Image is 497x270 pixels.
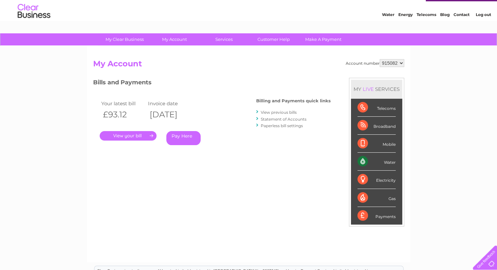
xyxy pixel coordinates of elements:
[146,108,193,121] th: [DATE]
[147,33,201,45] a: My Account
[166,131,201,145] a: Pay Here
[261,123,303,128] a: Paperless bill settings
[197,33,251,45] a: Services
[247,33,301,45] a: Customer Help
[357,207,396,225] div: Payments
[454,28,470,33] a: Contact
[146,99,193,108] td: Invoice date
[475,28,491,33] a: Log out
[357,189,396,207] div: Gas
[261,117,306,122] a: Statement of Accounts
[296,33,350,45] a: Make A Payment
[357,117,396,135] div: Broadband
[261,110,297,115] a: View previous bills
[93,59,404,72] h2: My Account
[351,80,402,98] div: MY SERVICES
[100,131,157,141] a: .
[440,28,450,33] a: Blog
[398,28,413,33] a: Energy
[98,33,152,45] a: My Clear Business
[93,78,331,89] h3: Bills and Payments
[346,59,404,67] div: Account number
[100,99,147,108] td: Your latest bill
[100,108,147,121] th: £93.12
[357,153,396,171] div: Water
[374,3,419,11] a: 0333 014 3131
[94,4,403,32] div: Clear Business is a trading name of Verastar Limited (registered in [GEOGRAPHIC_DATA] No. 3667643...
[417,28,436,33] a: Telecoms
[361,86,375,92] div: LIVE
[382,28,394,33] a: Water
[357,99,396,117] div: Telecoms
[357,171,396,189] div: Electricity
[357,135,396,153] div: Mobile
[256,98,331,103] h4: Billing and Payments quick links
[17,17,51,37] img: logo.png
